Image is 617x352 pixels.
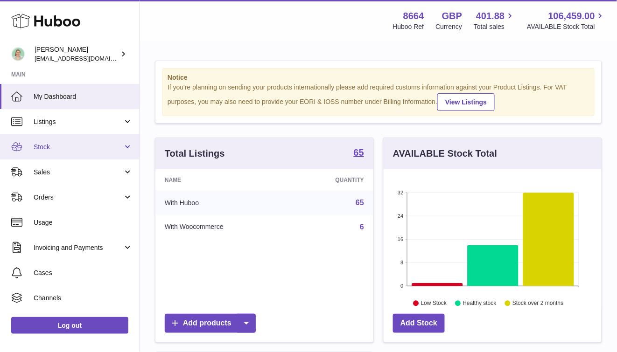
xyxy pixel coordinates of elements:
[400,260,403,265] text: 8
[476,10,505,22] span: 401.88
[400,283,403,289] text: 0
[398,213,403,219] text: 24
[393,147,497,160] h3: AVAILABLE Stock Total
[436,22,463,31] div: Currency
[34,193,123,202] span: Orders
[474,10,515,31] a: 401.88 Total sales
[442,10,462,22] strong: GBP
[527,22,606,31] span: AVAILABLE Stock Total
[34,92,133,101] span: My Dashboard
[168,83,589,111] div: If you're planning on sending your products internationally please add required customs informati...
[34,117,123,126] span: Listings
[11,317,128,334] a: Log out
[354,148,364,157] strong: 65
[463,300,497,306] text: Healthy stock
[356,199,364,207] a: 65
[548,10,595,22] span: 106,459.00
[398,236,403,242] text: 16
[474,22,515,31] span: Total sales
[34,243,123,252] span: Invoicing and Payments
[155,169,291,191] th: Name
[34,143,123,152] span: Stock
[155,215,291,239] td: With Woocommerce
[354,148,364,159] a: 65
[155,191,291,215] td: With Huboo
[360,223,364,231] a: 6
[512,300,563,306] text: Stock over 2 months
[11,47,25,61] img: hello@thefacialcuppingexpert.com
[398,190,403,195] text: 32
[421,300,447,306] text: Low Stock
[35,55,137,62] span: [EMAIL_ADDRESS][DOMAIN_NAME]
[437,93,495,111] a: View Listings
[34,218,133,227] span: Usage
[168,73,589,82] strong: Notice
[393,22,424,31] div: Huboo Ref
[527,10,606,31] a: 106,459.00 AVAILABLE Stock Total
[34,168,123,177] span: Sales
[165,147,225,160] h3: Total Listings
[34,294,133,303] span: Channels
[35,45,119,63] div: [PERSON_NAME]
[403,10,424,22] strong: 8664
[165,314,256,333] a: Add products
[291,169,373,191] th: Quantity
[393,314,445,333] a: Add Stock
[34,269,133,277] span: Cases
